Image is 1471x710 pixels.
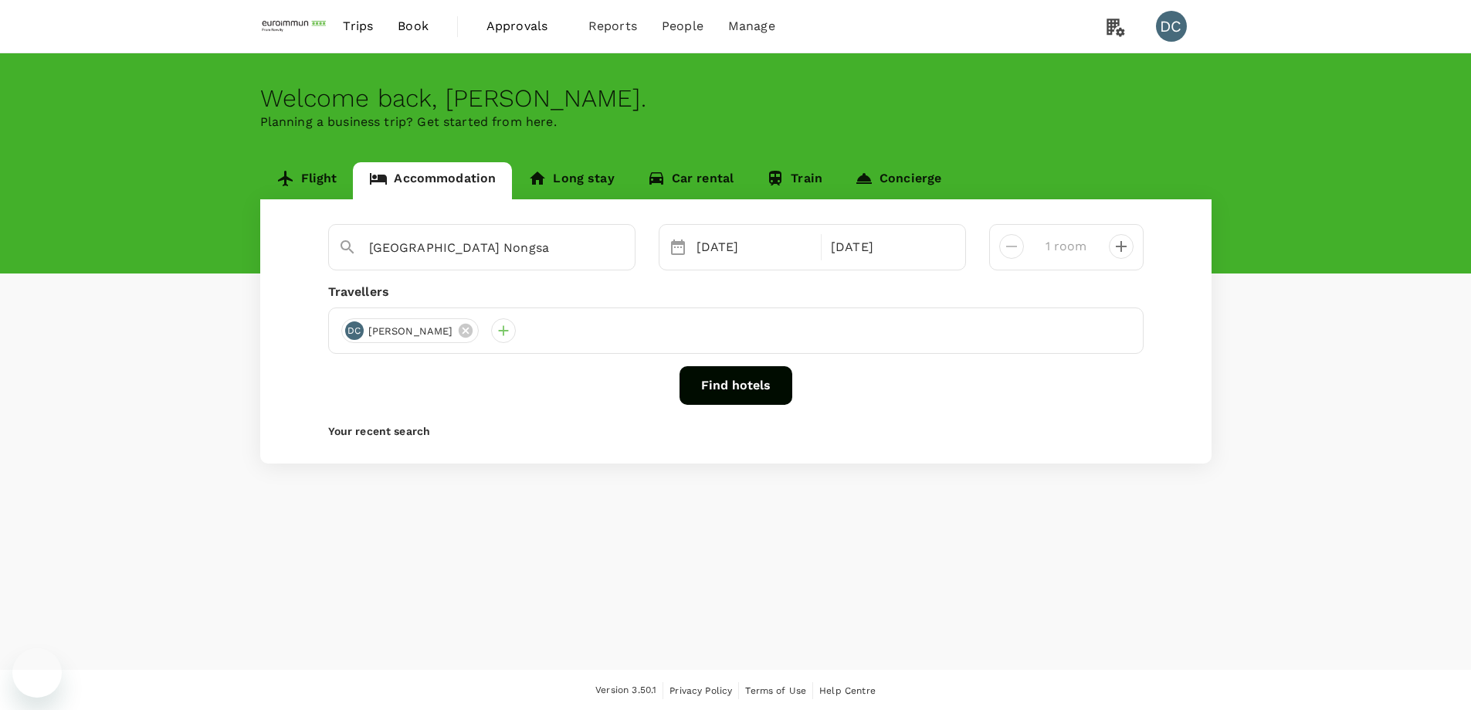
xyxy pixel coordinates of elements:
input: Search cities, hotels, work locations [369,236,582,260]
span: Book [398,17,429,36]
div: [DATE] [690,232,819,263]
span: Version 3.50.1 [595,683,656,698]
span: Trips [343,17,373,36]
a: Privacy Policy [669,682,732,699]
span: Help Centre [819,685,876,696]
a: Terms of Use [745,682,806,699]
span: Reports [588,17,637,36]
img: EUROIMMUN (South East Asia) Pte. Ltd. [260,9,331,43]
div: [DATE] [825,232,953,263]
button: decrease [1109,234,1134,259]
iframe: Button to launch messaging window [12,648,62,698]
div: DC[PERSON_NAME] [341,318,480,343]
div: Welcome back , [PERSON_NAME] . [260,84,1212,113]
div: DC [345,321,364,340]
a: Car rental [631,162,751,199]
span: Privacy Policy [669,685,732,696]
div: Travellers [328,283,1144,301]
p: Your recent search [328,423,1144,439]
div: DC [1156,11,1187,42]
input: Add rooms [1036,234,1096,259]
span: People [662,17,703,36]
a: Long stay [512,162,630,199]
a: Accommodation [353,162,512,199]
span: Terms of Use [745,685,806,696]
a: Help Centre [819,682,876,699]
span: Manage [728,17,775,36]
a: Flight [260,162,354,199]
p: Planning a business trip? Get started from here. [260,113,1212,131]
a: Concierge [839,162,958,199]
a: Train [750,162,839,199]
button: Open [624,246,627,250]
span: Approvals [486,17,564,36]
button: Find hotels [680,366,792,405]
span: [PERSON_NAME] [359,324,463,339]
